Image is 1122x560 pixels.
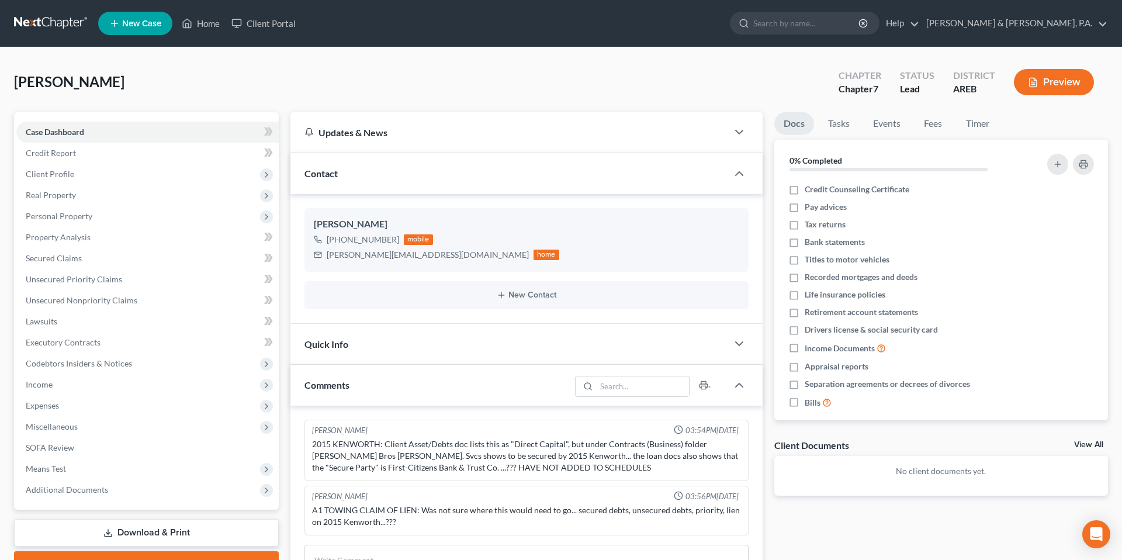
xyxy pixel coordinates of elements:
span: Codebtors Insiders & Notices [26,358,132,368]
input: Search... [596,376,689,396]
a: Home [176,13,226,34]
span: Separation agreements or decrees of divorces [805,378,970,390]
div: 2015 KENWORTH: Client Asset/Debts doc lists this as "Direct Capital", but under Contracts (Busine... [312,438,741,473]
span: Case Dashboard [26,127,84,137]
div: mobile [404,234,433,245]
button: Preview [1014,69,1094,95]
span: 03:56PM[DATE] [685,491,739,502]
a: Events [864,112,910,135]
div: [PHONE_NUMBER] [327,234,399,246]
div: Open Intercom Messenger [1082,520,1110,548]
span: Quick Info [304,338,348,350]
a: View All [1074,441,1103,449]
div: Chapter [839,82,881,96]
a: Executory Contracts [16,332,279,353]
a: Docs [774,112,814,135]
span: Expenses [26,400,59,410]
span: Lawsuits [26,316,57,326]
span: Tax returns [805,219,846,230]
span: Income Documents [805,343,875,354]
span: Real Property [26,190,76,200]
span: Client Profile [26,169,74,179]
div: Client Documents [774,439,849,451]
input: Search by name... [753,12,860,34]
span: Bills [805,397,820,409]
span: Recorded mortgages and deeds [805,271,917,283]
a: Unsecured Nonpriority Claims [16,290,279,311]
span: Unsecured Nonpriority Claims [26,295,137,305]
div: Lead [900,82,934,96]
span: Additional Documents [26,485,108,495]
span: Unsecured Priority Claims [26,274,122,284]
div: District [953,69,995,82]
a: [PERSON_NAME] & [PERSON_NAME], P.A. [920,13,1107,34]
a: Tasks [819,112,859,135]
span: Executory Contracts [26,337,101,347]
span: Credit Report [26,148,76,158]
div: Updates & News [304,126,714,139]
span: Drivers license & social security card [805,324,938,336]
span: SOFA Review [26,443,74,452]
span: Pay advices [805,201,847,213]
span: Secured Claims [26,253,82,263]
span: Property Analysis [26,232,91,242]
span: Contact [304,168,338,179]
div: [PERSON_NAME] [312,491,368,502]
span: Miscellaneous [26,421,78,431]
div: AREB [953,82,995,96]
a: Help [880,13,919,34]
div: A1 TOWING CLAIM OF LIEN: Was not sure where this would need to go... secured debts, unsecured deb... [312,504,741,528]
span: [PERSON_NAME] [14,73,124,90]
span: Income [26,379,53,389]
span: Bank statements [805,236,865,248]
a: Property Analysis [16,227,279,248]
a: Lawsuits [16,311,279,332]
span: 03:54PM[DATE] [685,425,739,436]
span: Appraisal reports [805,361,868,372]
a: Secured Claims [16,248,279,269]
span: Comments [304,379,349,390]
span: Means Test [26,464,66,473]
div: [PERSON_NAME] [314,217,739,231]
button: New Contact [314,291,739,300]
span: 7 [873,83,878,94]
span: Personal Property [26,211,92,221]
p: No client documents yet. [784,465,1099,477]
div: home [534,250,559,260]
span: Retirement account statements [805,306,918,318]
a: Fees [915,112,952,135]
div: Chapter [839,69,881,82]
div: [PERSON_NAME] [312,425,368,436]
div: Status [900,69,934,82]
span: Life insurance policies [805,289,885,300]
a: Credit Report [16,143,279,164]
a: Timer [957,112,999,135]
span: Titles to motor vehicles [805,254,889,265]
a: Client Portal [226,13,302,34]
div: [PERSON_NAME][EMAIL_ADDRESS][DOMAIN_NAME] [327,249,529,261]
a: Case Dashboard [16,122,279,143]
a: Download & Print [14,519,279,547]
span: Credit Counseling Certificate [805,184,909,195]
a: SOFA Review [16,437,279,458]
span: New Case [122,19,161,28]
strong: 0% Completed [789,155,842,165]
a: Unsecured Priority Claims [16,269,279,290]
